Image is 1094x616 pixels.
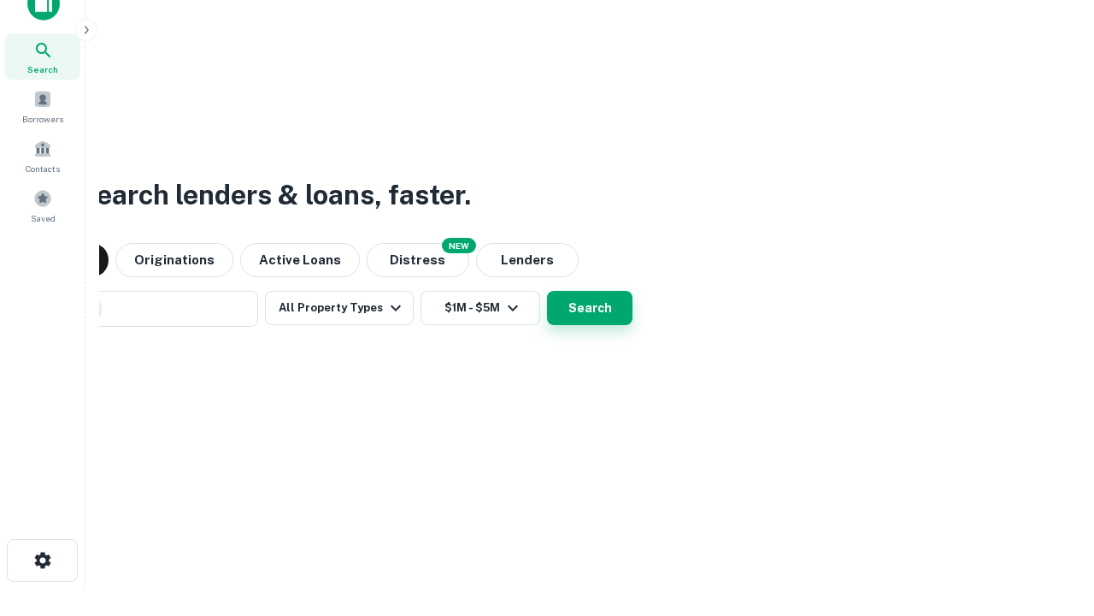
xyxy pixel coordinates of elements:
a: Borrowers [5,83,80,129]
button: Search [547,291,632,325]
a: Contacts [5,133,80,179]
span: Saved [31,211,56,225]
button: Active Loans [240,243,360,277]
span: Contacts [26,162,60,175]
a: Saved [5,182,80,228]
button: $1M - $5M [421,291,540,325]
button: Originations [115,243,233,277]
iframe: Chat Widget [1009,479,1094,561]
button: All Property Types [265,291,414,325]
a: Search [5,33,80,80]
span: Search [27,62,58,76]
div: NEW [442,238,476,253]
button: Search distressed loans with lien and other non-mortgage details. [367,243,469,277]
h3: Search lenders & loans, faster. [78,175,471,216]
span: Borrowers [22,112,63,126]
button: Lenders [476,243,579,277]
